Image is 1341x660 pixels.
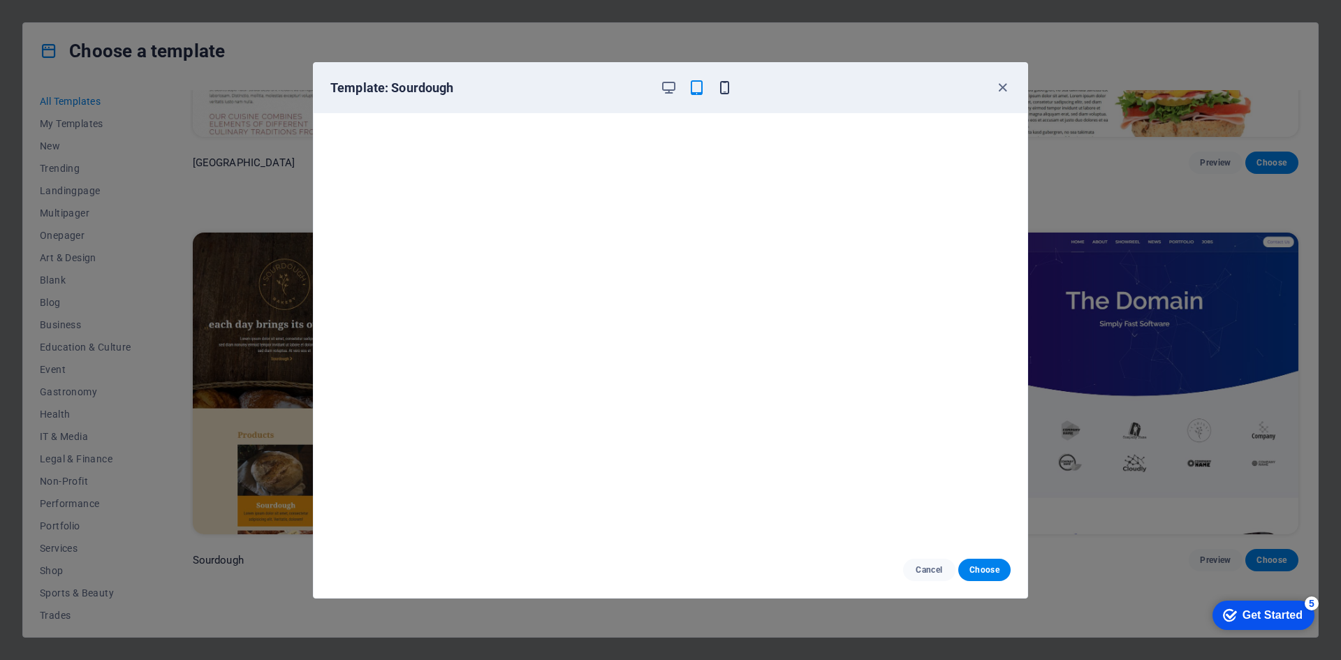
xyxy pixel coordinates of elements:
[41,15,101,28] div: Get Started
[330,80,649,96] h6: Template: Sourdough
[103,3,117,17] div: 5
[969,564,999,575] span: Choose
[914,564,944,575] span: Cancel
[11,7,113,36] div: Get Started 5 items remaining, 0% complete
[903,559,955,581] button: Cancel
[958,559,1011,581] button: Choose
